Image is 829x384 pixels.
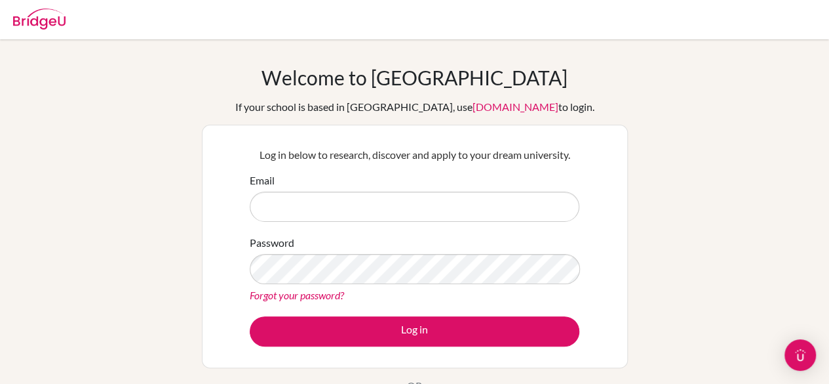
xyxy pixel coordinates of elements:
[250,289,344,301] a: Forgot your password?
[250,316,579,347] button: Log in
[250,147,579,163] p: Log in below to research, discover and apply to your dream university.
[784,339,816,371] div: Open Intercom Messenger
[235,99,594,115] div: If your school is based in [GEOGRAPHIC_DATA], use to login.
[250,235,294,251] label: Password
[13,9,66,30] img: Bridge-U
[472,100,558,113] a: [DOMAIN_NAME]
[250,173,275,188] label: Email
[261,66,568,89] h1: Welcome to [GEOGRAPHIC_DATA]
